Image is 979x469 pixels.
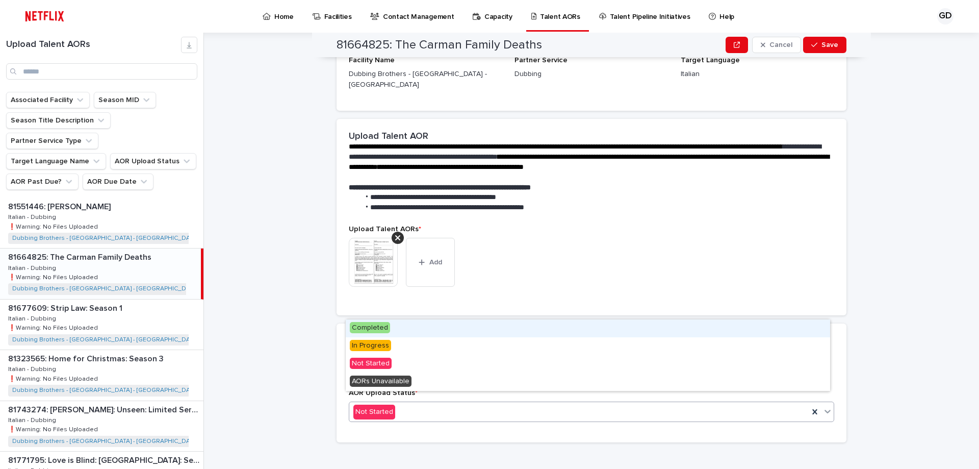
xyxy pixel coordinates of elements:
[8,454,201,465] p: 81771795: Love is Blind: [GEOGRAPHIC_DATA]: Season 1
[6,92,90,108] button: Associated Facility
[349,389,418,397] span: AOR Upload Status
[12,336,198,343] a: Dubbing Brothers - [GEOGRAPHIC_DATA] - [GEOGRAPHIC_DATA]
[349,69,502,90] p: Dubbing Brothers - [GEOGRAPHIC_DATA] - [GEOGRAPHIC_DATA]
[12,235,198,242] a: Dubbing Brothers - [GEOGRAPHIC_DATA] - [GEOGRAPHIC_DATA]
[8,415,58,424] p: Italian - Dubbing
[337,38,542,53] h2: 81664825: The Carman Family Deaths
[803,37,846,53] button: Save
[821,41,838,48] span: Save
[6,174,79,190] button: AOR Past Due?
[681,57,740,64] span: Target Language
[20,6,69,27] img: ifQbXi3ZQGMSEF7WDB7W
[8,263,58,272] p: Italian - Dubbing
[350,376,411,387] span: AORs Unavailable
[6,39,181,51] h1: Upload Talent AORs
[350,340,391,351] span: In Progress
[8,403,201,415] p: 81743274: [PERSON_NAME]: Unseen: Limited Series
[514,69,668,80] p: Dubbing
[349,226,421,233] span: Upload Talent AORs
[8,323,100,332] p: ❗️Warning: No Files Uploaded
[8,212,58,221] p: Italian - Dubbing
[6,112,111,129] button: Season Title Description
[346,373,830,391] div: AORs Unavailable
[8,272,100,281] p: ❗️Warning: No Files Uploaded
[110,153,196,169] button: AOR Upload Status
[752,37,801,53] button: Cancel
[8,374,100,383] p: ❗️Warning: No Files Uploaded
[406,238,455,287] button: Add
[8,302,124,313] p: 81677609: Strip Law: Season 1
[514,57,568,64] span: Partner Service
[349,131,428,142] h2: Upload Talent AOR
[8,313,58,323] p: Italian - Dubbing
[83,174,153,190] button: AOR Due Date
[12,387,198,394] a: Dubbing Brothers - [GEOGRAPHIC_DATA] - [GEOGRAPHIC_DATA]
[937,8,954,24] div: GD
[8,424,100,433] p: ❗️Warning: No Files Uploaded
[350,358,392,369] span: Not Started
[429,259,442,266] span: Add
[6,153,106,169] button: Target Language Name
[681,69,834,80] p: Italian
[8,200,113,212] p: 81551446: [PERSON_NAME]
[8,251,153,262] p: 81664825: The Carman Family Deaths
[349,57,395,64] span: Facility Name
[769,41,792,48] span: Cancel
[12,438,198,445] a: Dubbing Brothers - [GEOGRAPHIC_DATA] - [GEOGRAPHIC_DATA]
[8,352,166,364] p: 81323565: Home for Christmas: Season 3
[346,355,830,373] div: Not Started
[353,405,395,419] div: Not Started
[346,337,830,355] div: In Progress
[350,322,390,333] span: Completed
[8,364,58,373] p: Italian - Dubbing
[6,63,197,80] input: Search
[12,285,198,292] a: Dubbing Brothers - [GEOGRAPHIC_DATA] - [GEOGRAPHIC_DATA]
[94,92,156,108] button: Season MID
[346,319,830,337] div: Completed
[6,133,98,149] button: Partner Service Type
[8,221,100,231] p: ❗️Warning: No Files Uploaded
